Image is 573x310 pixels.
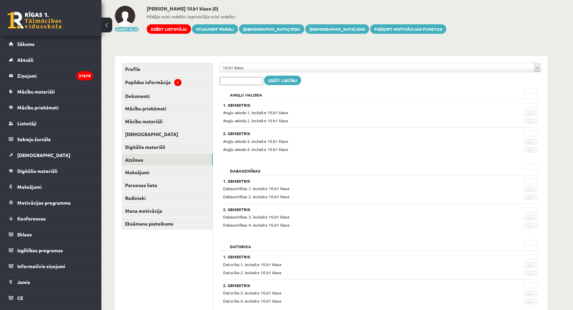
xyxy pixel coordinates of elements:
a: Dzēst lietotāju [147,24,191,34]
span: [DEMOGRAPHIC_DATA] [17,152,70,158]
a: Ziņojumi37679 [9,68,93,83]
a: Atjaunot paroli [192,24,238,34]
a: Eksāmenu pieteikums [122,217,213,230]
a: Izgūt liecību [264,76,301,85]
span: Izglītības programas [17,247,63,253]
button: Mainīt bildi [115,27,139,31]
span: Angļu valoda 1. ieskaite 10.b1 klase [223,110,288,115]
a: Personas lieta [122,179,213,191]
span: - [524,291,538,296]
h3: 2. Semestris [223,131,483,136]
a: Maksājumi [9,179,93,195]
span: 10.b1 klase [223,63,532,72]
a: Radinieki [122,192,213,204]
a: CE [9,290,93,306]
span: - [524,299,538,304]
span: Konferences [17,215,46,222]
a: Aktuāli [9,52,93,68]
a: Mana motivācija [122,205,213,217]
a: Maksājumi [122,166,213,179]
a: Eklase [9,227,93,242]
span: - [524,195,538,200]
a: Izglītības programas [9,242,93,258]
b: Pēdējo reizi redzēts [147,14,186,19]
i: 37679 [76,71,93,80]
legend: Ziņojumi [17,68,93,83]
a: Jumis [9,274,93,290]
a: Mācību materiāli [122,115,213,128]
span: Motivācijas programma [17,200,71,206]
span: Angļu valoda 4. ieskaite 10.b1 klase [223,147,288,152]
span: Eklase [17,231,32,237]
a: Mācību materiāli [9,84,93,99]
img: Linda Krastiņa [115,6,135,26]
h3: 1. Semestris [223,254,483,259]
legend: Maksājumi [17,179,93,195]
a: Informatīvie ziņojumi [9,258,93,274]
span: Mācību materiāli [17,88,55,95]
a: Sākums [9,36,93,52]
span: Datorika 4. ieskaite 10.b1 klase [223,298,282,304]
h2: Dabaszinības [223,164,267,171]
h2: [PERSON_NAME] 10.b1 klase (0) [147,6,446,11]
span: Dabaszinības 1. ieskaite 10.b1 klase [223,186,290,191]
a: [DEMOGRAPHIC_DATA] [122,128,213,140]
a: Sekmju žurnāls [9,131,93,147]
a: Lietotāji [9,115,93,131]
a: Dokumenti [122,90,213,102]
span: - [524,119,538,124]
span: Aktuāli [17,57,33,63]
a: Papildus informācija! [122,76,213,89]
span: - [524,147,538,153]
span: - - [147,14,446,20]
span: Jumis [17,279,30,285]
span: - [524,186,538,192]
a: Profils [122,63,213,75]
span: - [524,139,538,145]
a: Mācību priekšmeti [9,100,93,115]
a: Digitālie materiāli [122,141,213,153]
h2: Angļu valoda [223,88,269,95]
span: Mācību priekšmeti [17,104,58,110]
span: Dabaszinības 2. ieskaite 10.b1 klase [223,194,290,199]
h3: 1. Semestris [223,103,483,107]
span: Datorika 3. ieskaite 10.b1 klase [223,290,282,295]
a: [DEMOGRAPHIC_DATA] [9,147,93,163]
h2: Datorika [223,240,258,247]
span: Dabaszinības 3. ieskaite 10.b1 klase [223,214,290,219]
a: Motivācijas programma [9,195,93,210]
span: ! [174,79,182,86]
a: [DEMOGRAPHIC_DATA] SMS [305,24,369,34]
span: Digitālie materiāli [17,168,57,174]
span: Datorika 1. ieskaite 10.b1 klase [223,262,282,267]
a: 10.b1 klase [220,63,541,72]
span: - [524,215,538,220]
b: Iepriekšējo reizi redzēts [188,14,235,19]
span: - [524,223,538,228]
a: Konferences [9,211,93,226]
span: Sekmju žurnāls [17,136,51,142]
a: Digitālie materiāli [9,163,93,179]
span: - [524,270,538,276]
h3: 1. Semestris [223,179,483,183]
a: Mācību priekšmeti [122,102,213,115]
span: Sākums [17,41,34,47]
span: - [524,262,538,268]
span: Dabaszinības 4. ieskaite 10.b1 klase [223,222,290,228]
a: [DEMOGRAPHIC_DATA] ziņu [239,24,304,34]
a: Rīgas 1. Tālmācības vidusskola [7,12,62,29]
span: Datorika 2. ieskaite 10.b1 klase [223,270,282,275]
span: - [524,110,538,116]
a: Atzīmes [122,154,213,166]
a: Piešķirt motivācijas punktus [370,24,446,34]
span: Lietotāji [17,120,37,126]
span: Angļu valoda 2. ieskaite 10.b1 klase [223,118,288,123]
span: Angļu valoda 3. ieskaite 10.b1 klase [223,138,288,144]
span: Informatīvie ziņojumi [17,263,65,269]
span: CE [17,295,23,301]
h3: 2. Semestris [223,207,483,212]
h3: 2. Semestris [223,283,483,288]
